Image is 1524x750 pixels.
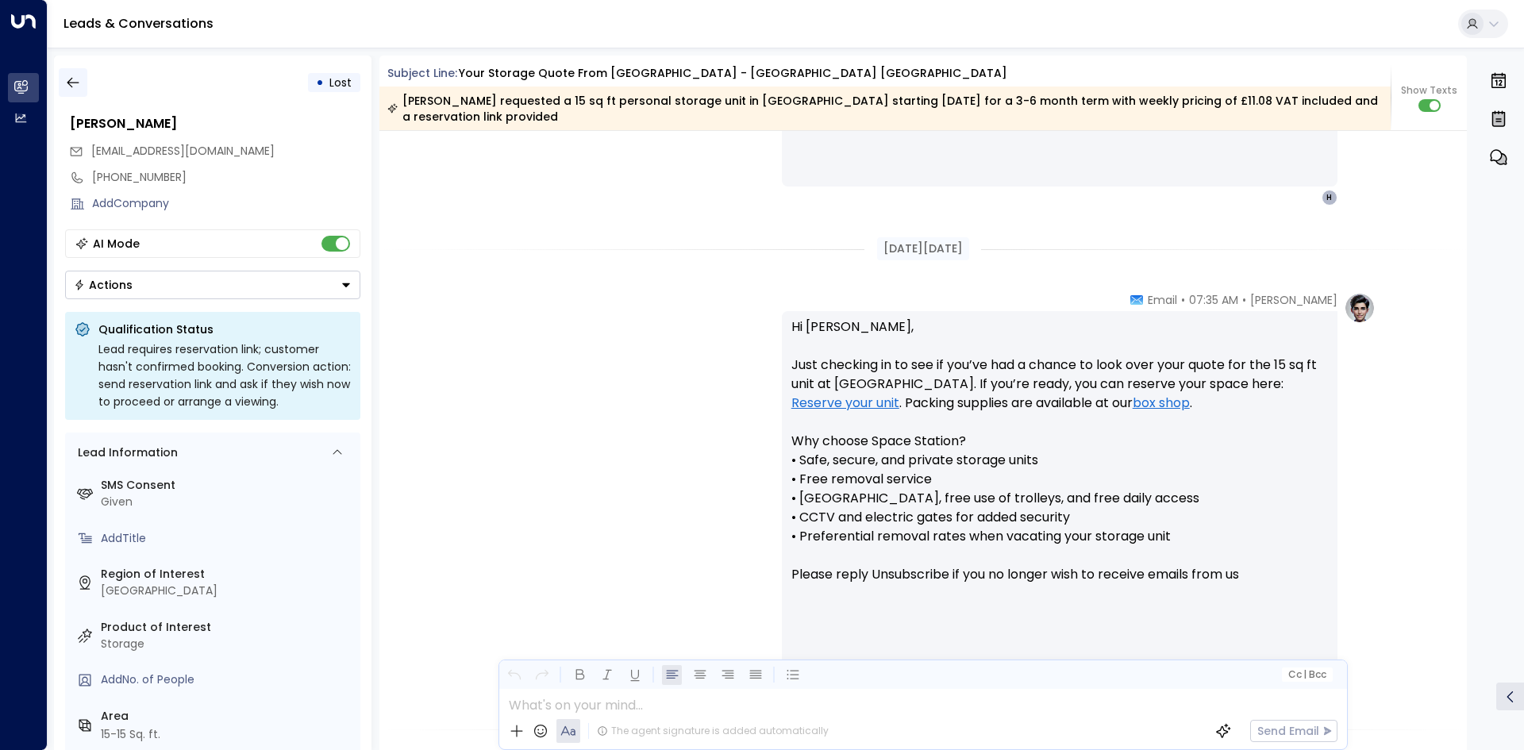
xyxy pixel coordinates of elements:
[1322,190,1337,206] div: H
[1148,292,1177,308] span: Email
[91,143,275,160] span: hazec2002@hotmail.com
[1242,292,1246,308] span: •
[1250,292,1337,308] span: [PERSON_NAME]
[65,271,360,299] div: Button group with a nested menu
[70,114,360,133] div: [PERSON_NAME]
[316,68,324,97] div: •
[1189,292,1238,308] span: 07:35 AM
[72,444,178,461] div: Lead Information
[1287,669,1326,680] span: Cc Bcc
[101,494,354,510] div: Given
[101,726,160,743] div: 15-15 Sq. ft.
[93,236,140,252] div: AI Mode
[1181,292,1185,308] span: •
[92,195,360,212] div: AddCompany
[101,530,354,547] div: AddTitle
[101,583,354,599] div: [GEOGRAPHIC_DATA]
[1401,83,1457,98] span: Show Texts
[65,271,360,299] button: Actions
[74,278,133,292] div: Actions
[1303,669,1307,680] span: |
[329,75,352,90] span: Lost
[597,724,829,738] div: The agent signature is added automatically
[101,671,354,688] div: AddNo. of People
[101,619,354,636] label: Product of Interest
[101,477,354,494] label: SMS Consent
[1281,667,1332,683] button: Cc|Bcc
[791,317,1328,603] p: Hi [PERSON_NAME], Just checking in to see if you’ve had a chance to look over your quote for the ...
[101,636,354,652] div: Storage
[98,321,351,337] p: Qualification Status
[98,340,351,410] div: Lead requires reservation link; customer hasn't confirmed booking. Conversion action: send reserv...
[1133,394,1190,413] a: box shop
[877,237,969,260] div: [DATE][DATE]
[101,708,354,725] label: Area
[459,65,1007,82] div: Your storage quote from [GEOGRAPHIC_DATA] - [GEOGRAPHIC_DATA] [GEOGRAPHIC_DATA]
[387,65,457,81] span: Subject Line:
[63,14,214,33] a: Leads & Conversations
[91,143,275,159] span: [EMAIL_ADDRESS][DOMAIN_NAME]
[92,169,360,186] div: [PHONE_NUMBER]
[101,566,354,583] label: Region of Interest
[791,394,899,413] a: Reserve your unit
[1344,292,1376,324] img: profile-logo.png
[387,93,1382,125] div: [PERSON_NAME] requested a 15 sq ft personal storage unit in [GEOGRAPHIC_DATA] starting [DATE] for...
[532,665,552,685] button: Redo
[504,665,524,685] button: Undo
